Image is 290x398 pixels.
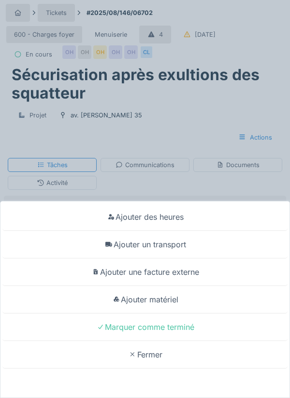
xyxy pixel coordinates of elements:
div: Fermer [2,341,288,369]
div: Ajouter un transport [2,231,288,258]
div: Ajouter matériel [2,286,288,313]
div: Marquer comme terminé [2,313,288,341]
div: Ajouter une facture externe [2,258,288,286]
div: Ajouter des heures [2,203,288,231]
